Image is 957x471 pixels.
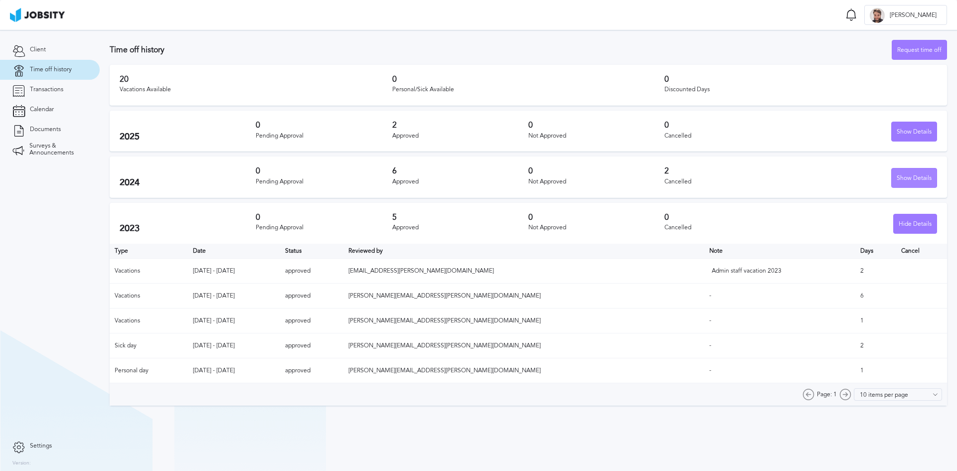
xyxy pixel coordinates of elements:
span: [PERSON_NAME][EMAIL_ADDRESS][PERSON_NAME][DOMAIN_NAME] [348,292,541,299]
div: Show Details [892,168,937,188]
div: Not Approved [528,224,664,231]
div: Hide Details [894,214,937,234]
span: - [709,342,711,349]
h3: Time off history [110,45,892,54]
div: Approved [392,224,528,231]
h3: 0 [392,75,665,84]
div: Cancelled [664,178,800,185]
span: Time off history [30,66,72,73]
td: 2 [855,333,896,358]
span: Client [30,46,46,53]
td: approved [280,333,343,358]
h3: 0 [256,166,392,175]
span: [EMAIL_ADDRESS][PERSON_NAME][DOMAIN_NAME] [348,267,494,274]
th: Toggle SortBy [280,244,343,259]
td: [DATE] - [DATE] [188,333,280,358]
span: Surveys & Announcements [29,143,87,157]
h3: 5 [392,213,528,222]
span: Page: 1 [817,391,837,398]
td: [DATE] - [DATE] [188,358,280,383]
label: Version: [12,461,31,467]
th: Cancel [896,244,947,259]
td: 2 [855,259,896,284]
div: Not Approved [528,178,664,185]
span: [PERSON_NAME][EMAIL_ADDRESS][PERSON_NAME][DOMAIN_NAME] [348,367,541,374]
div: Personal/Sick Available [392,86,665,93]
td: Vacations [110,309,188,333]
th: Toggle SortBy [188,244,280,259]
div: Cancelled [664,133,800,140]
div: Show Details [892,122,937,142]
span: [PERSON_NAME][EMAIL_ADDRESS][PERSON_NAME][DOMAIN_NAME] [348,317,541,324]
div: M [870,8,885,23]
span: [PERSON_NAME] [885,12,942,19]
h3: 0 [528,166,664,175]
div: Pending Approval [256,178,392,185]
h2: 2025 [120,132,256,142]
div: Cancelled [664,224,800,231]
h3: 0 [528,213,664,222]
th: Type [110,244,188,259]
div: Pending Approval [256,133,392,140]
h3: 0 [664,213,800,222]
img: ab4bad089aa723f57921c736e9817d99.png [10,8,65,22]
td: [DATE] - [DATE] [188,284,280,309]
td: 1 [855,358,896,383]
h2: 2023 [120,223,256,234]
button: Show Details [891,122,937,142]
span: Settings [30,443,52,450]
div: Not Approved [528,133,664,140]
div: Approved [392,178,528,185]
div: Pending Approval [256,224,392,231]
h2: 2024 [120,177,256,188]
button: Hide Details [893,214,937,234]
h3: 6 [392,166,528,175]
div: Vacations Available [120,86,392,93]
h3: 0 [528,121,664,130]
button: M[PERSON_NAME] [864,5,947,25]
span: - [709,367,711,374]
h3: 0 [256,213,392,222]
button: Show Details [891,168,937,188]
span: Documents [30,126,61,133]
h3: 2 [392,121,528,130]
span: - [709,317,711,324]
td: [DATE] - [DATE] [188,309,280,333]
td: 1 [855,309,896,333]
span: [PERSON_NAME][EMAIL_ADDRESS][PERSON_NAME][DOMAIN_NAME] [348,342,541,349]
td: Personal day [110,358,188,383]
h3: 0 [664,75,937,84]
td: Vacations [110,259,188,284]
th: Days [855,244,896,259]
th: Toggle SortBy [343,244,704,259]
td: 6 [855,284,896,309]
td: Sick day [110,333,188,358]
h3: 2 [664,166,800,175]
td: approved [280,284,343,309]
th: Toggle SortBy [704,244,855,259]
span: Calendar [30,106,54,113]
td: approved [280,259,343,284]
span: - [709,292,711,299]
td: approved [280,309,343,333]
td: approved [280,358,343,383]
td: [DATE] - [DATE] [188,259,280,284]
td: Vacations [110,284,188,309]
button: Request time off [892,40,947,60]
h3: 20 [120,75,392,84]
h3: 0 [664,121,800,130]
h3: 0 [256,121,392,130]
div: Admin staff vacation 2023 [712,268,811,275]
div: Approved [392,133,528,140]
span: Transactions [30,86,63,93]
div: Discounted Days [664,86,937,93]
